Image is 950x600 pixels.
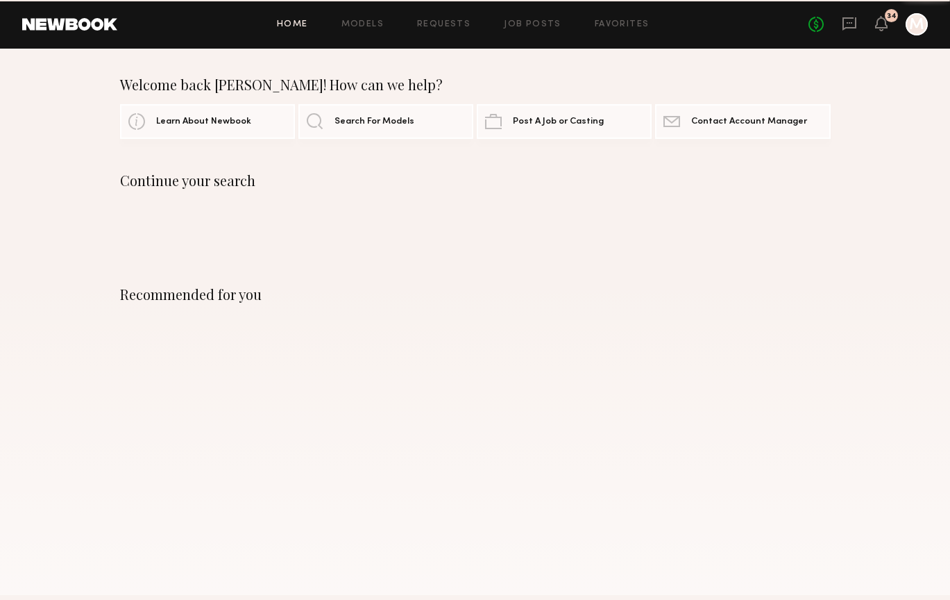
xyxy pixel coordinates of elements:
div: Welcome back [PERSON_NAME]! How can we help? [120,76,831,93]
a: Home [277,20,308,29]
div: Continue your search [120,172,831,189]
span: Search For Models [334,117,414,126]
a: Favorites [595,20,650,29]
span: Learn About Newbook [156,117,251,126]
a: Post A Job or Casting [477,104,652,139]
a: Job Posts [504,20,561,29]
a: Learn About Newbook [120,104,295,139]
span: Contact Account Manager [691,117,807,126]
a: Models [341,20,384,29]
a: M [906,13,928,35]
div: 34 [887,12,897,20]
a: Requests [417,20,470,29]
div: Recommended for you [120,286,831,303]
a: Contact Account Manager [655,104,830,139]
a: Search For Models [298,104,473,139]
span: Post A Job or Casting [513,117,604,126]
